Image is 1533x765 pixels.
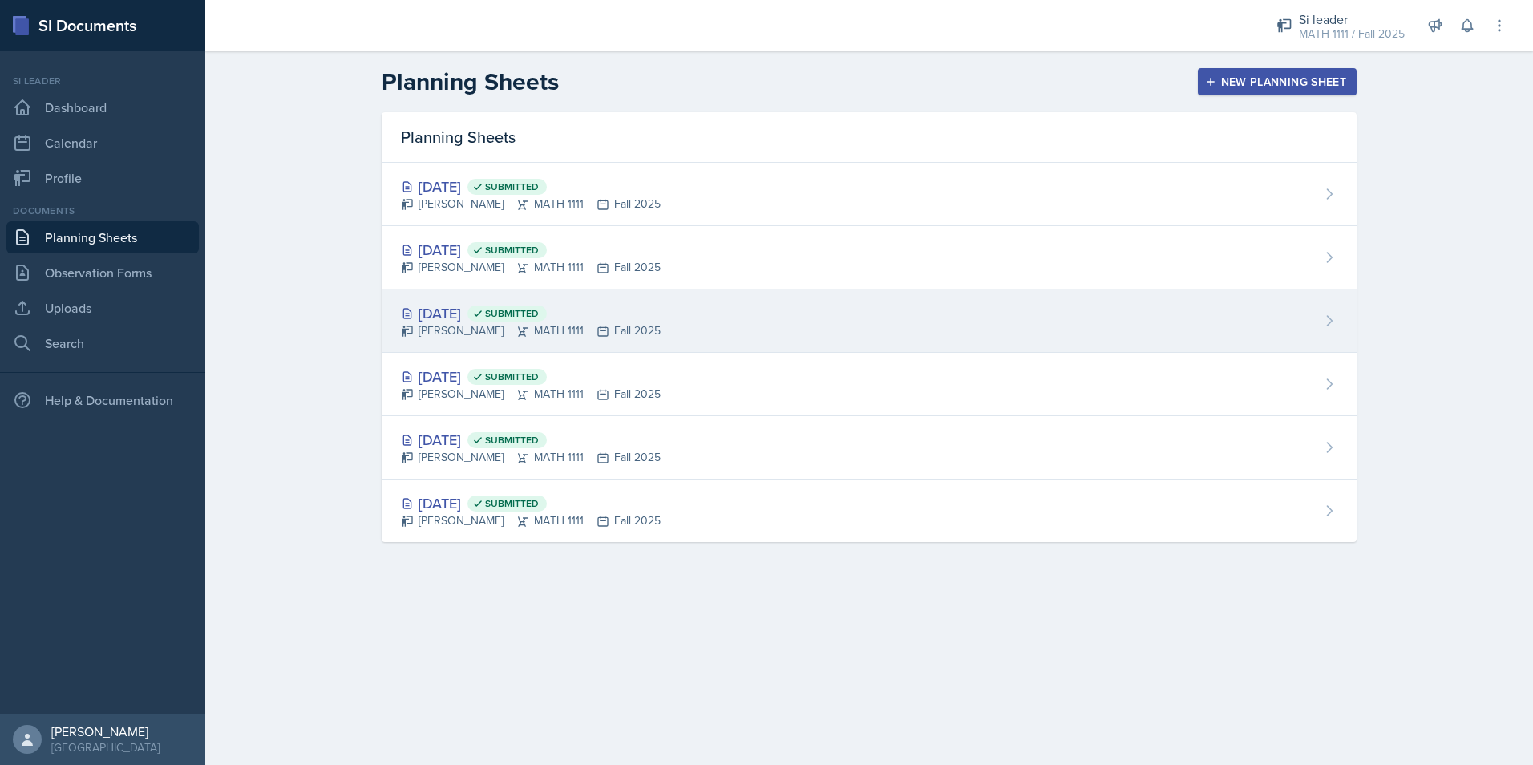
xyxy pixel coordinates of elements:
div: Documents [6,204,199,218]
a: Planning Sheets [6,221,199,253]
span: Submitted [485,370,539,383]
span: Submitted [485,307,539,320]
div: Si leader [6,74,199,88]
div: [DATE] [401,366,661,387]
div: [PERSON_NAME] MATH 1111 Fall 2025 [401,449,661,466]
div: [PERSON_NAME] MATH 1111 Fall 2025 [401,386,661,403]
div: [PERSON_NAME] MATH 1111 Fall 2025 [401,512,661,529]
div: [PERSON_NAME] MATH 1111 Fall 2025 [401,196,661,212]
a: [DATE] Submitted [PERSON_NAME]MATH 1111Fall 2025 [382,416,1357,480]
div: [PERSON_NAME] MATH 1111 Fall 2025 [401,259,661,276]
div: Help & Documentation [6,384,199,416]
div: [PERSON_NAME] [51,723,160,739]
div: [DATE] [401,429,661,451]
a: [DATE] Submitted [PERSON_NAME]MATH 1111Fall 2025 [382,163,1357,226]
div: [DATE] [401,176,661,197]
div: [DATE] [401,492,661,514]
a: [DATE] Submitted [PERSON_NAME]MATH 1111Fall 2025 [382,289,1357,353]
span: Submitted [485,180,539,193]
a: [DATE] Submitted [PERSON_NAME]MATH 1111Fall 2025 [382,353,1357,416]
button: New Planning Sheet [1198,68,1357,95]
div: New Planning Sheet [1208,75,1346,88]
div: [DATE] [401,239,661,261]
a: [DATE] Submitted [PERSON_NAME]MATH 1111Fall 2025 [382,226,1357,289]
span: Submitted [485,244,539,257]
div: [GEOGRAPHIC_DATA] [51,739,160,755]
div: Planning Sheets [382,112,1357,163]
span: Submitted [485,497,539,510]
div: [PERSON_NAME] MATH 1111 Fall 2025 [401,322,661,339]
a: Observation Forms [6,257,199,289]
div: Si leader [1299,10,1405,29]
div: MATH 1111 / Fall 2025 [1299,26,1405,42]
span: Submitted [485,434,539,447]
a: Search [6,327,199,359]
div: [DATE] [401,302,661,324]
a: [DATE] Submitted [PERSON_NAME]MATH 1111Fall 2025 [382,480,1357,542]
a: Dashboard [6,91,199,123]
a: Uploads [6,292,199,324]
a: Calendar [6,127,199,159]
a: Profile [6,162,199,194]
h2: Planning Sheets [382,67,559,96]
